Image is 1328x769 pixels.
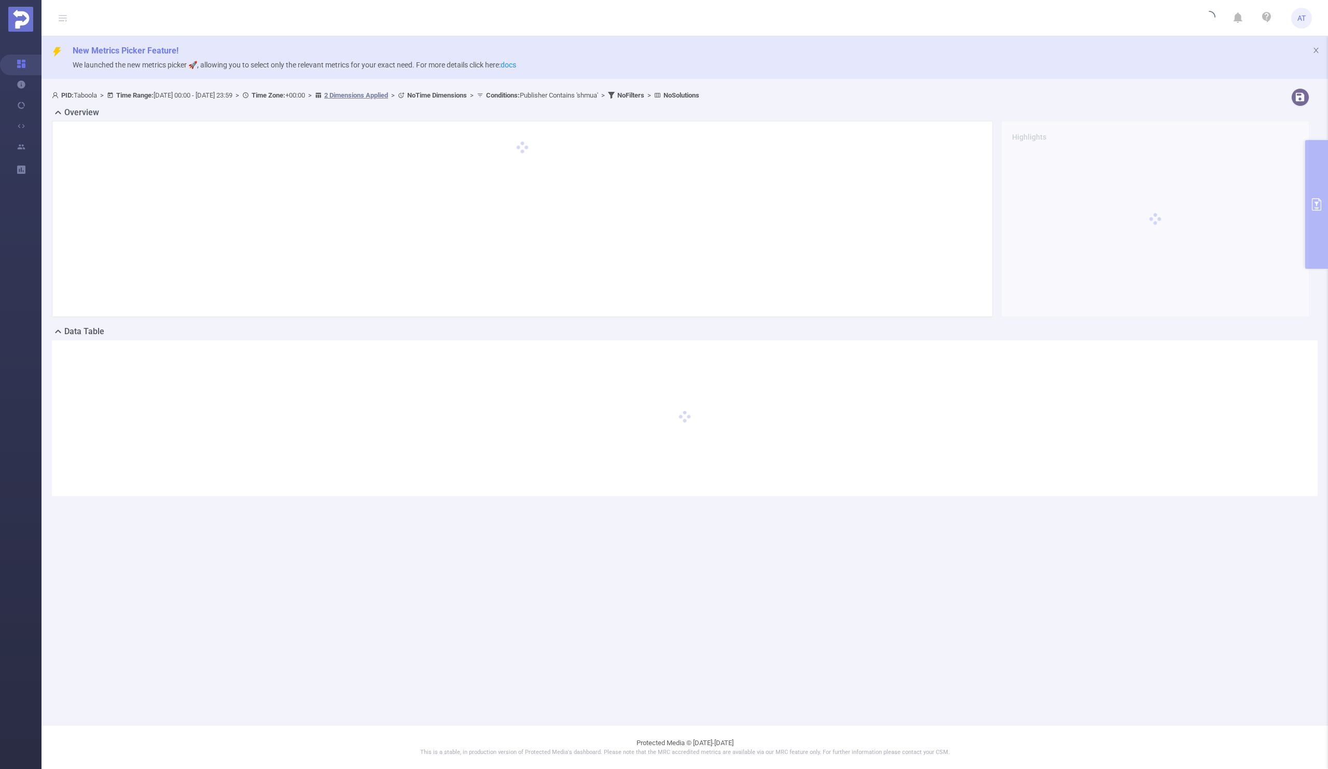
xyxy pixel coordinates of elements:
[1203,11,1215,25] i: icon: loading
[52,47,62,57] i: icon: thunderbolt
[598,91,608,99] span: >
[501,61,516,69] a: docs
[52,92,61,99] i: icon: user
[407,91,467,99] b: No Time Dimensions
[61,91,74,99] b: PID:
[8,7,33,32] img: Protected Media
[305,91,315,99] span: >
[1312,45,1320,56] button: icon: close
[663,91,699,99] b: No Solutions
[52,91,699,99] span: Taboola [DATE] 00:00 - [DATE] 23:59 +00:00
[67,748,1302,757] p: This is a stable, in production version of Protected Media's dashboard. Please note that the MRC ...
[64,325,104,338] h2: Data Table
[64,106,99,119] h2: Overview
[388,91,398,99] span: >
[467,91,477,99] span: >
[97,91,107,99] span: >
[486,91,520,99] b: Conditions :
[617,91,644,99] b: No Filters
[644,91,654,99] span: >
[1297,8,1306,29] span: AT
[232,91,242,99] span: >
[1312,47,1320,54] i: icon: close
[486,91,598,99] span: Publisher Contains 'shmua'
[41,725,1328,769] footer: Protected Media © [DATE]-[DATE]
[73,46,178,56] span: New Metrics Picker Feature!
[73,61,516,69] span: We launched the new metrics picker 🚀, allowing you to select only the relevant metrics for your e...
[324,91,388,99] u: 2 Dimensions Applied
[116,91,154,99] b: Time Range:
[252,91,285,99] b: Time Zone:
